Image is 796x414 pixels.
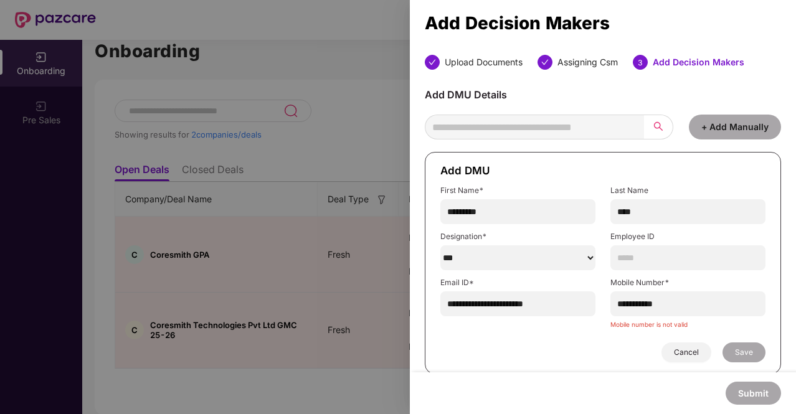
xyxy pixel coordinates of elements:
[689,115,781,139] button: + Add Manually
[653,55,744,70] div: Add Decision Makers
[644,115,673,139] button: search
[445,55,523,70] div: Upload Documents
[723,342,765,362] button: Save
[674,347,699,357] span: Cancel
[610,186,765,195] label: Last Name
[610,320,765,330] div: Mobile number is not valid
[726,382,781,405] button: Submit
[541,59,549,66] span: check
[638,58,643,67] span: 3
[425,88,507,101] span: Add DMU Details
[440,186,595,195] label: First Name*
[661,342,711,362] button: Cancel
[610,278,765,288] label: Mobile Number*
[425,16,781,30] div: Add Decision Makers
[610,232,765,242] label: Employee ID
[429,59,436,66] span: check
[440,164,490,177] span: Add DMU
[440,232,595,242] label: Designation*
[440,278,595,288] label: Email ID*
[557,55,618,70] div: Assigning Csm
